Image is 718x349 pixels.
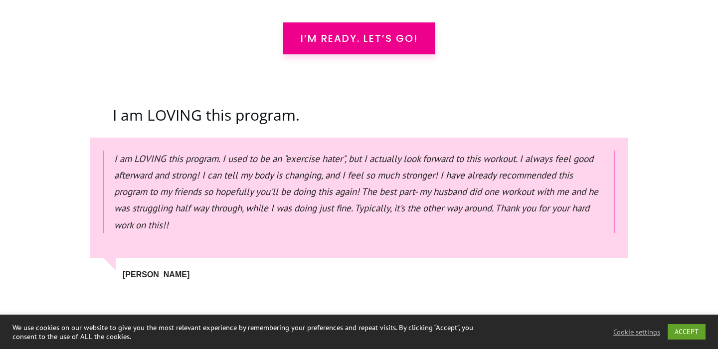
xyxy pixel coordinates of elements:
[613,328,660,337] a: Cookie settings
[12,323,498,341] div: We use cookies on our website to give you the most relevant experience by remembering your prefer...
[301,32,418,44] span: I’m READY. Let’s Go!
[283,22,435,54] a: I’m READY. Let’s Go!
[90,105,628,138] h4: I am LOVING this program.
[668,324,706,340] a: ACCEPT
[123,270,189,279] span: [PERSON_NAME]
[114,153,598,231] span: I am LOVING this program. I used to be an "exercise hater", but I actually look forward to this w...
